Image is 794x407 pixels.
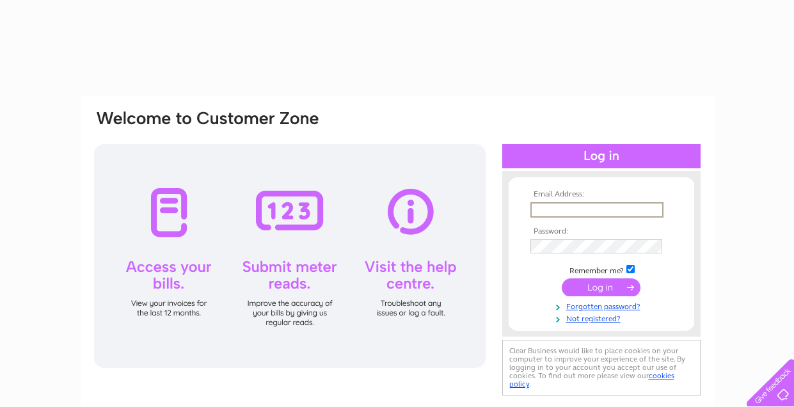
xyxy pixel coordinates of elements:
[530,312,676,324] a: Not registered?
[562,278,640,296] input: Submit
[509,371,674,388] a: cookies policy
[527,227,676,236] th: Password:
[530,299,676,312] a: Forgotten password?
[527,190,676,199] th: Email Address:
[527,263,676,276] td: Remember me?
[502,340,701,395] div: Clear Business would like to place cookies on your computer to improve your experience of the sit...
